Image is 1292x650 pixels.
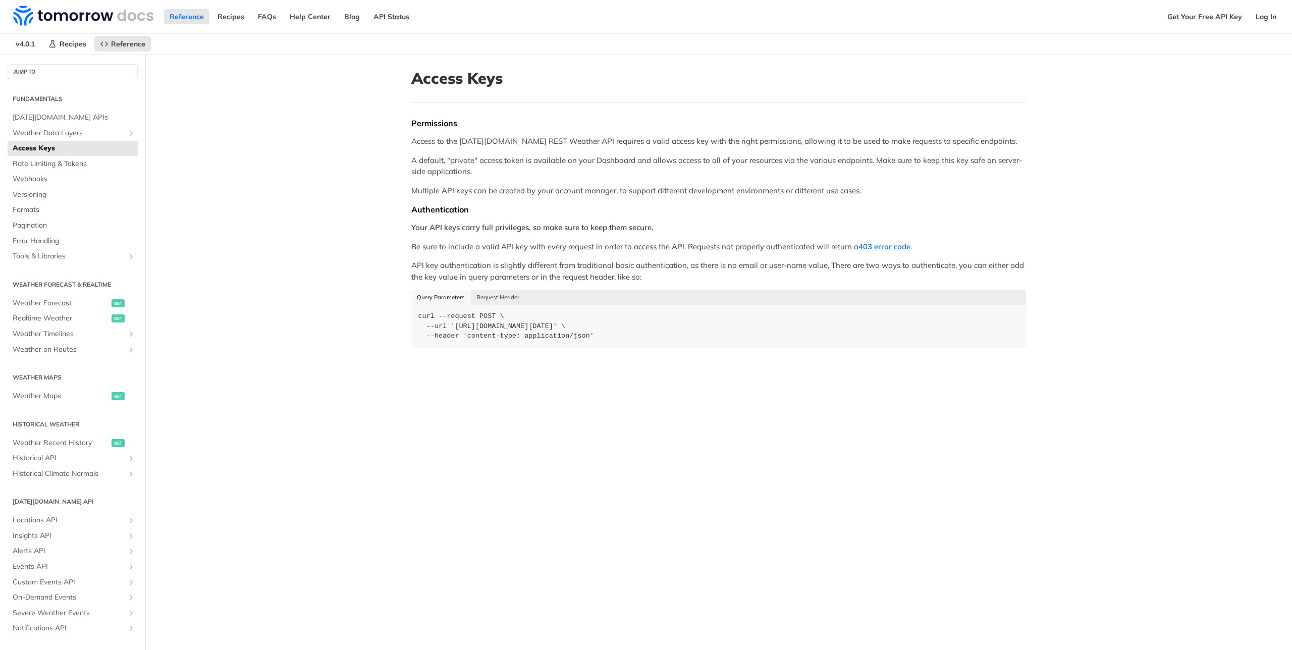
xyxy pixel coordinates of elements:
[13,236,135,246] span: Error Handling
[8,544,138,559] a: Alerts APIShow subpages for Alerts API
[411,185,1026,197] p: Multiple API keys can be created by your account manager, to support different development enviro...
[411,155,1026,178] p: A default, "private" access token is available on your Dashboard and allows access to all of your...
[8,311,138,326] a: Realtime Weatherget
[8,296,138,311] a: Weather Forecastget
[8,497,138,506] h2: [DATE][DOMAIN_NAME] API
[8,187,138,202] a: Versioning
[8,156,138,172] a: Rate Limiting & Tokens
[127,609,135,617] button: Show subpages for Severe Weather Events
[13,438,109,448] span: Weather Recent History
[8,513,138,528] a: Locations APIShow subpages for Locations API
[127,252,135,260] button: Show subpages for Tools & Libraries
[127,516,135,524] button: Show subpages for Locations API
[1250,9,1282,24] a: Log In
[8,606,138,621] a: Severe Weather EventsShow subpages for Severe Weather Events
[8,110,138,125] a: [DATE][DOMAIN_NAME] APIs
[13,345,125,355] span: Weather on Routes
[127,470,135,478] button: Show subpages for Historical Climate Normals
[13,143,135,153] span: Access Keys
[13,329,125,339] span: Weather Timelines
[8,126,138,141] a: Weather Data LayersShow subpages for Weather Data Layers
[60,39,86,48] span: Recipes
[8,141,138,156] a: Access Keys
[13,190,135,200] span: Versioning
[8,451,138,466] a: Historical APIShow subpages for Historical API
[13,608,125,618] span: Severe Weather Events
[411,223,654,232] strong: Your API keys carry full privileges, so make sure to keep them secure.
[13,562,125,572] span: Events API
[8,172,138,187] a: Webhooks
[8,528,138,544] a: Insights APIShow subpages for Insights API
[8,342,138,357] a: Weather on RoutesShow subpages for Weather on Routes
[127,593,135,602] button: Show subpages for On-Demand Events
[8,436,138,451] a: Weather Recent Historyget
[8,234,138,249] a: Error Handling
[411,118,1026,128] div: Permissions
[13,298,109,308] span: Weather Forecast
[13,515,125,525] span: Locations API
[858,242,910,251] a: 403 error code
[127,330,135,338] button: Show subpages for Weather Timelines
[8,94,138,103] h2: Fundamentals
[8,559,138,574] a: Events APIShow subpages for Events API
[13,174,135,184] span: Webhooks
[8,389,138,404] a: Weather Mapsget
[13,531,125,541] span: Insights API
[8,249,138,264] a: Tools & LibrariesShow subpages for Tools & Libraries
[8,420,138,429] h2: Historical Weather
[411,136,1026,147] p: Access to the [DATE][DOMAIN_NAME] REST Weather API requires a valid access key with the right per...
[127,578,135,586] button: Show subpages for Custom Events API
[339,9,365,24] a: Blog
[112,392,125,400] span: get
[212,9,250,24] a: Recipes
[13,6,153,26] img: Tomorrow.io Weather API Docs
[127,563,135,571] button: Show subpages for Events API
[112,314,125,322] span: get
[127,346,135,354] button: Show subpages for Weather on Routes
[13,221,135,231] span: Pagination
[127,129,135,137] button: Show subpages for Weather Data Layers
[43,36,92,51] a: Recipes
[13,453,125,463] span: Historical API
[284,9,336,24] a: Help Center
[13,313,109,323] span: Realtime Weather
[13,592,125,603] span: On-Demand Events
[127,454,135,462] button: Show subpages for Historical API
[8,466,138,481] a: Historical Climate NormalsShow subpages for Historical Climate Normals
[127,532,135,540] button: Show subpages for Insights API
[411,204,1026,214] div: Authentication
[13,546,125,556] span: Alerts API
[13,251,125,261] span: Tools & Libraries
[1162,9,1248,24] a: Get Your Free API Key
[13,623,125,633] span: Notifications API
[112,299,125,307] span: get
[411,69,1026,87] h1: Access Keys
[13,113,135,123] span: [DATE][DOMAIN_NAME] APIs
[411,241,1026,253] p: Be sure to include a valid API key with every request in order to access the API. Requests not pr...
[411,305,1026,348] code: curl --request POST \ --url '[URL][DOMAIN_NAME][DATE]' \ --header 'content-type: application/json'
[8,621,138,636] a: Notifications APIShow subpages for Notifications API
[13,577,125,587] span: Custom Events API
[411,260,1026,283] p: API key authentication is slightly different from traditional basic authentication, as there is n...
[127,547,135,555] button: Show subpages for Alerts API
[8,575,138,590] a: Custom Events APIShow subpages for Custom Events API
[8,280,138,289] h2: Weather Forecast & realtime
[127,624,135,632] button: Show subpages for Notifications API
[13,469,125,479] span: Historical Climate Normals
[111,39,145,48] span: Reference
[13,205,135,215] span: Formats
[8,373,138,382] h2: Weather Maps
[94,36,151,51] a: Reference
[13,128,125,138] span: Weather Data Layers
[8,327,138,342] a: Weather TimelinesShow subpages for Weather Timelines
[8,64,138,79] button: JUMP TO
[10,36,40,51] span: v4.0.1
[471,290,525,304] button: Request Header
[8,202,138,218] a: Formats
[8,590,138,605] a: On-Demand EventsShow subpages for On-Demand Events
[164,9,209,24] a: Reference
[112,439,125,447] span: get
[13,391,109,401] span: Weather Maps
[13,159,135,169] span: Rate Limiting & Tokens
